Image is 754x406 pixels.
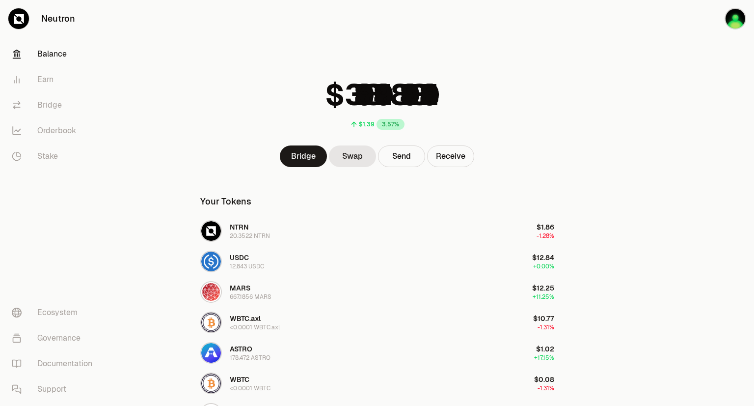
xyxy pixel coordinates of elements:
span: -1.31% [538,384,554,392]
img: WBTC Logo [201,374,221,393]
button: USDC LogoUSDC12.843 USDC$12.84+0.00% [194,247,560,276]
div: 3.57% [377,119,404,130]
a: Earn [4,67,106,92]
a: Ecosystem [4,300,106,325]
a: Swap [329,145,376,167]
div: <0.0001 WBTC [230,384,270,392]
span: +17.15% [534,354,554,362]
button: NTRN LogoNTRN20.3522 NTRN$1.86-1.28% [194,216,560,246]
a: Balance [4,41,106,67]
button: WBTC LogoWBTC<0.0001 WBTC$0.08-1.31% [194,369,560,398]
span: -1.31% [538,323,554,331]
span: WBTC.axl [230,314,261,323]
a: Governance [4,325,106,351]
span: $12.84 [532,253,554,262]
span: $12.25 [532,284,554,292]
button: ASTRO LogoASTRO178.472 ASTRO$1.02+17.15% [194,338,560,368]
div: 667.1856 MARS [230,293,271,301]
span: WBTC [230,375,249,384]
span: $0.08 [534,375,554,384]
a: Orderbook [4,118,106,144]
img: NTRN Logo [201,221,221,241]
span: $1.86 [537,223,554,232]
span: +0.00% [533,262,554,270]
img: ASTRO Logo [201,343,221,363]
span: NTRN [230,223,248,232]
a: Bridge [4,92,106,118]
span: ASTRO [230,345,252,353]
span: USDC [230,253,249,262]
a: Support [4,377,106,402]
span: -1.28% [537,232,554,240]
button: MARS LogoMARS667.1856 MARS$12.25+11.25% [194,277,560,307]
img: USDC Logo [201,252,221,271]
a: Documentation [4,351,106,377]
img: AADAO [725,8,746,29]
button: Send [378,145,425,167]
button: WBTC.axl LogoWBTC.axl<0.0001 WBTC.axl$10.77-1.31% [194,308,560,337]
div: 12.843 USDC [230,262,264,270]
div: 178.472 ASTRO [230,354,270,362]
img: WBTC.axl Logo [201,313,221,332]
button: Receive [427,145,474,167]
div: 20.3522 NTRN [230,232,270,240]
span: $1.02 [536,345,554,353]
a: Stake [4,144,106,169]
span: MARS [230,284,250,292]
a: Bridge [280,145,327,167]
div: Your Tokens [200,195,251,208]
div: $1.39 [359,120,375,128]
div: <0.0001 WBTC.axl [230,323,280,331]
img: MARS Logo [201,282,221,302]
span: $10.77 [533,314,554,323]
span: +11.25% [533,293,554,301]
